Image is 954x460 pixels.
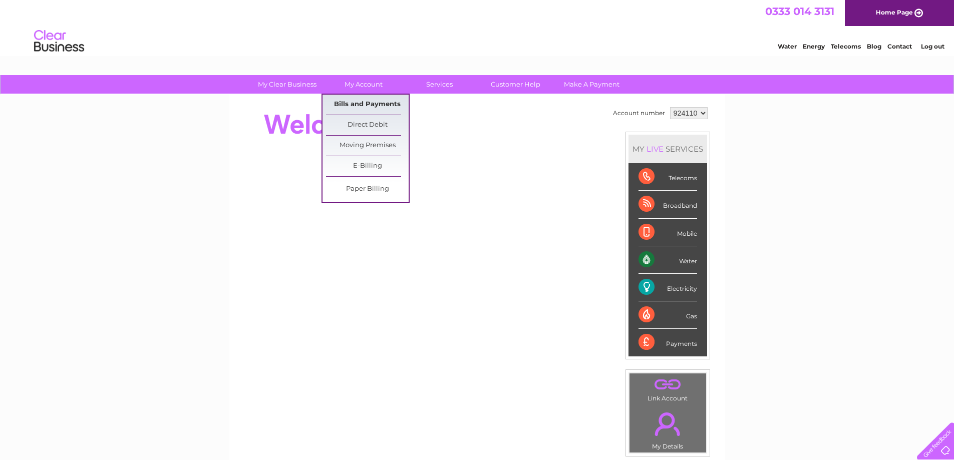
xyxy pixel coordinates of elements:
[474,75,557,94] a: Customer Help
[778,43,797,50] a: Water
[550,75,633,94] a: Make A Payment
[629,373,707,404] td: Link Account
[639,301,697,329] div: Gas
[326,179,409,199] a: Paper Billing
[867,43,881,50] a: Blog
[241,6,714,49] div: Clear Business is a trading name of Verastar Limited (registered in [GEOGRAPHIC_DATA] No. 3667643...
[628,135,707,163] div: MY SERVICES
[639,246,697,274] div: Water
[398,75,481,94] a: Services
[887,43,912,50] a: Contact
[803,43,825,50] a: Energy
[765,5,834,18] a: 0333 014 3131
[326,136,409,156] a: Moving Premises
[322,75,405,94] a: My Account
[632,406,704,441] a: .
[326,115,409,135] a: Direct Debit
[639,191,697,218] div: Broadband
[921,43,944,50] a: Log out
[610,105,668,122] td: Account number
[326,156,409,176] a: E-Billing
[639,329,697,356] div: Payments
[645,144,666,154] div: LIVE
[34,26,85,57] img: logo.png
[639,274,697,301] div: Electricity
[831,43,861,50] a: Telecoms
[326,95,409,115] a: Bills and Payments
[639,219,697,246] div: Mobile
[639,163,697,191] div: Telecoms
[629,404,707,453] td: My Details
[246,75,329,94] a: My Clear Business
[632,376,704,393] a: .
